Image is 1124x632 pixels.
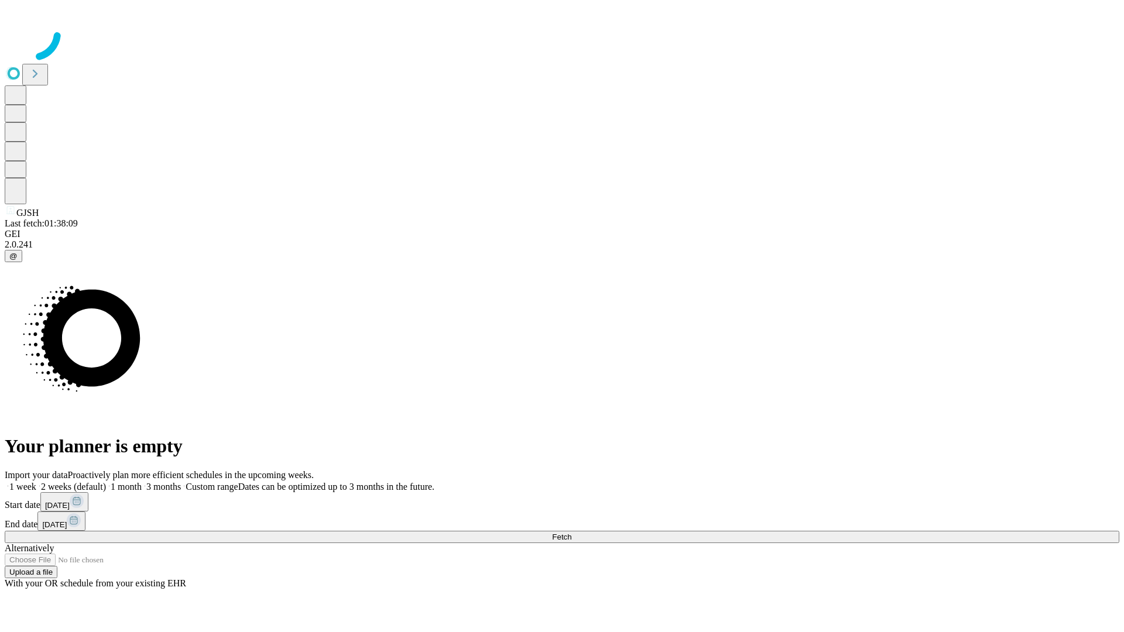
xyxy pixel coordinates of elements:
[5,492,1119,511] div: Start date
[5,435,1119,457] h1: Your planner is empty
[5,566,57,578] button: Upload a file
[238,482,434,492] span: Dates can be optimized up to 3 months in the future.
[186,482,238,492] span: Custom range
[41,482,106,492] span: 2 weeks (default)
[5,239,1119,250] div: 2.0.241
[5,470,68,480] span: Import your data
[5,578,186,588] span: With your OR schedule from your existing EHR
[5,229,1119,239] div: GEI
[146,482,181,492] span: 3 months
[552,533,571,541] span: Fetch
[42,520,67,529] span: [DATE]
[5,250,22,262] button: @
[37,511,85,531] button: [DATE]
[68,470,314,480] span: Proactively plan more efficient schedules in the upcoming weeks.
[5,543,54,553] span: Alternatively
[5,531,1119,543] button: Fetch
[9,482,36,492] span: 1 week
[111,482,142,492] span: 1 month
[5,218,78,228] span: Last fetch: 01:38:09
[45,501,70,510] span: [DATE]
[40,492,88,511] button: [DATE]
[16,208,39,218] span: GJSH
[5,511,1119,531] div: End date
[9,252,18,260] span: @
